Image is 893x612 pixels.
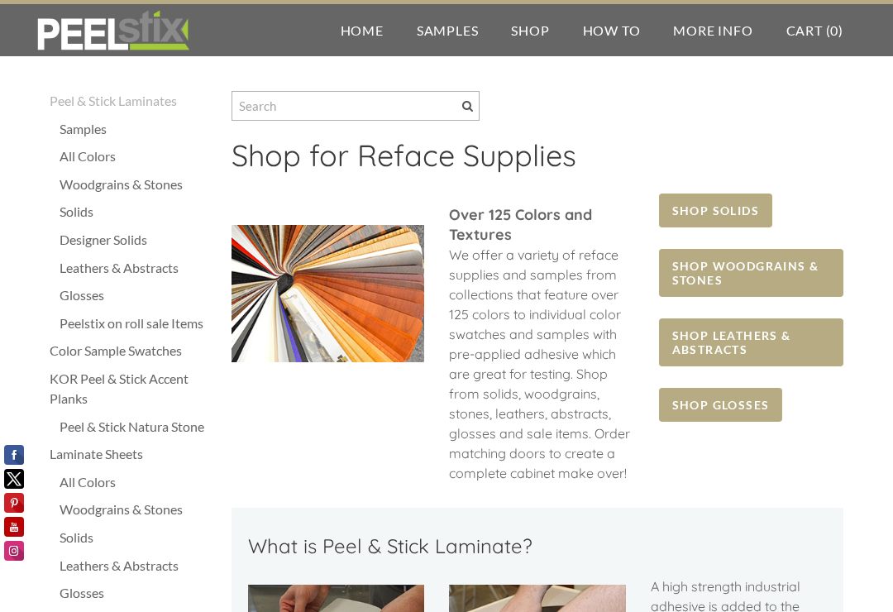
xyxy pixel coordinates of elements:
a: Designer Solids [60,230,215,250]
a: Woodgrains & Stones [60,175,215,194]
a: Peel & Stick Laminates [50,91,215,111]
span: Search [462,101,473,112]
a: Peelstix on roll sale Items [60,313,215,333]
a: How To [566,4,657,56]
font: ​Over 125 Colors and Textures [449,205,592,244]
a: Samples [60,119,215,139]
a: SHOP LEATHERS & ABSTRACTS [659,318,843,366]
a: SHOP SOLIDS [659,194,772,227]
span: We offer a variety of reface supplies and samples from collections that feature over 125 colors t... [449,246,630,481]
span: 0 [830,22,838,38]
a: Color Sample Swatches [50,341,215,361]
a: SHOP WOODGRAINS & STONES [659,249,843,297]
h2: ​Shop for Reface Supplies [232,137,843,185]
a: More Info [657,4,769,56]
a: Shop [494,4,566,56]
a: Glosses [60,583,215,603]
a: SHOP GLOSSES [659,388,783,422]
img: REFACE SUPPLIES [33,10,193,51]
a: Laminate Sheets [50,444,215,464]
a: All Colors [60,146,215,166]
a: Solids [60,202,215,222]
a: Woodgrains & Stones [60,500,215,519]
a: Leathers & Abstracts [60,258,215,278]
a: Glosses [60,285,215,305]
a: Peel & Stick Natura Stone [60,417,215,437]
font: What is Peel & Stick Laminate? [248,533,532,558]
a: Samples [400,4,495,56]
img: Picture [232,225,424,362]
a: KOR Peel & Stick Accent Planks [50,369,215,409]
a: Leathers & Abstracts [60,556,215,576]
a: All Colors [60,472,215,492]
a: Cart (0) [770,4,860,56]
a: Home [324,4,400,56]
input: Search [232,91,480,121]
a: Solids [60,528,215,547]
